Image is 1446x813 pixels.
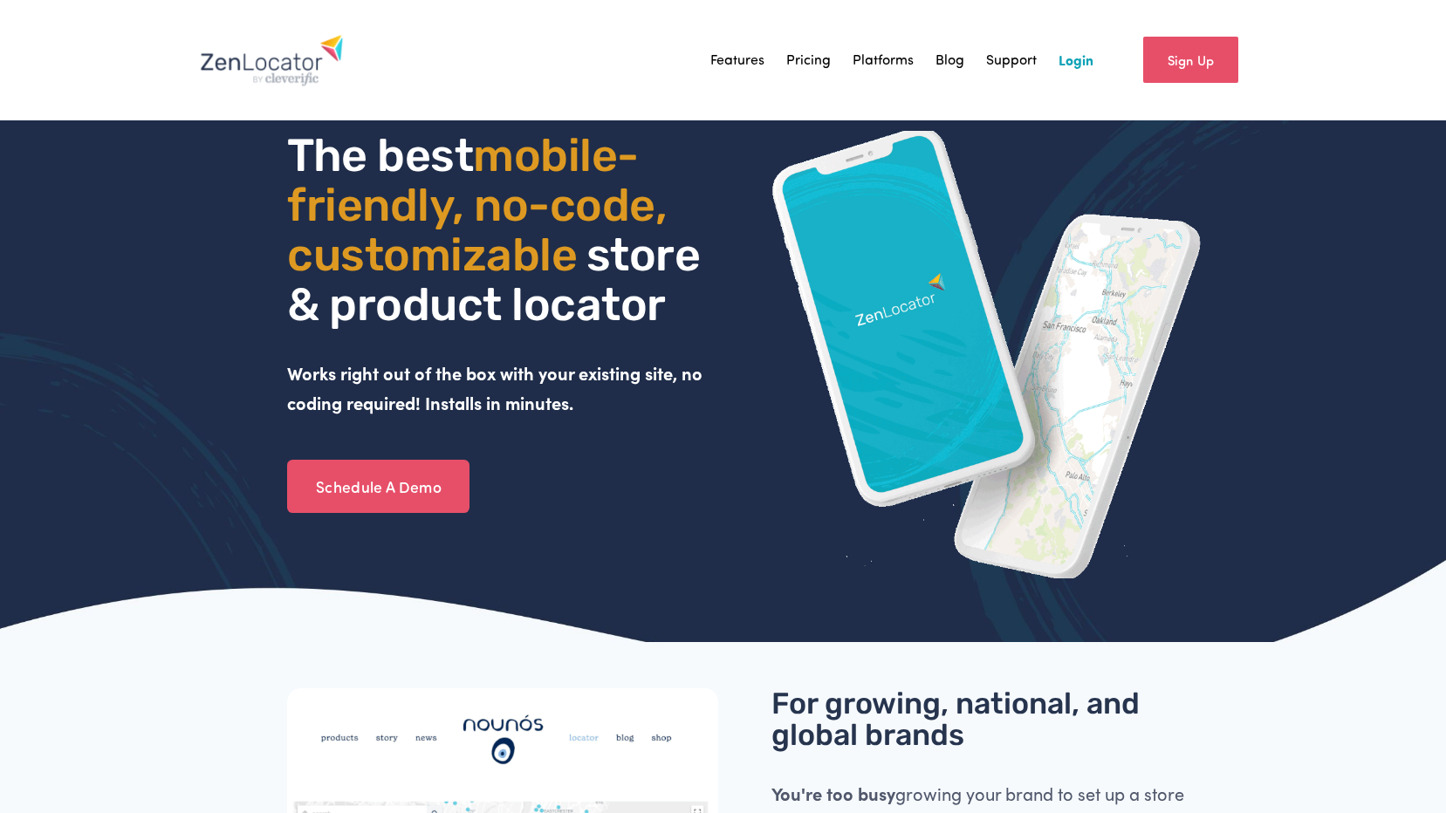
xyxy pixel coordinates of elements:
[287,128,473,182] span: The best
[771,782,895,805] strong: You're too busy
[771,131,1203,578] img: ZenLocator phone mockup gif
[853,47,914,73] a: Platforms
[1143,37,1238,83] a: Sign Up
[935,47,964,73] a: Blog
[710,47,764,73] a: Features
[986,47,1037,73] a: Support
[287,460,469,514] a: Schedule A Demo
[287,228,709,331] span: store & product locator
[287,128,676,282] span: mobile- friendly, no-code, customizable
[786,47,831,73] a: Pricing
[771,686,1147,753] span: For growing, national, and global brands
[1059,47,1093,73] a: Login
[200,34,344,86] img: Zenlocator
[287,361,707,414] strong: Works right out of the box with your existing site, no coding required! Installs in minutes.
